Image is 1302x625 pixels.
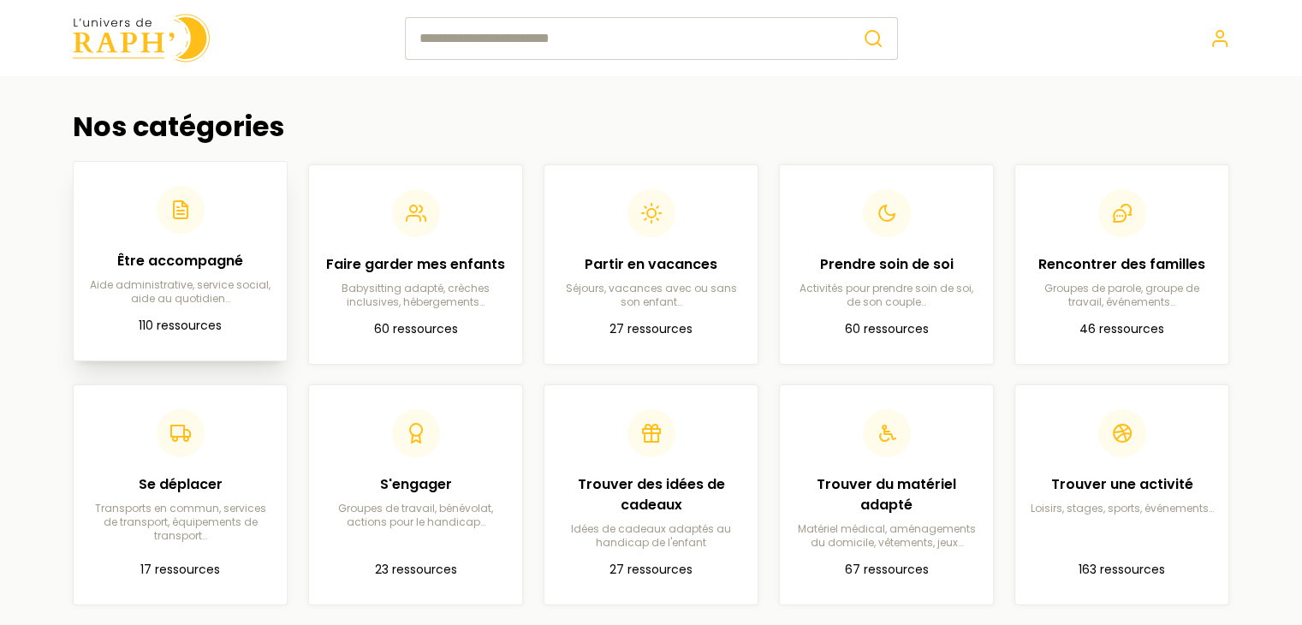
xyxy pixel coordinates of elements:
[1014,164,1229,365] a: Rencontrer des famillesGroupes de parole, groupe de travail, événements…46 ressources
[1029,319,1215,340] p: 46 ressources
[1029,560,1215,580] p: 163 ressources
[849,17,898,60] button: Rechercher
[558,522,744,550] p: Idées de cadeaux adaptés au handicap de l'enfant
[558,560,744,580] p: 27 ressources
[323,282,508,309] p: Babysitting adapté, crèches inclusives, hébergements…
[558,319,744,340] p: 27 ressources
[73,161,288,361] a: Être accompagnéAide administrative, service social, aide au quotidien…110 ressources
[308,384,523,605] a: S'engagerGroupes de travail, bénévolat, actions pour le handicap…23 ressources
[323,474,508,495] h2: S'engager
[87,316,273,336] p: 110 ressources
[544,164,758,365] a: Partir en vacancesSéjours, vacances avec ou sans son enfant…27 ressources
[794,522,979,550] p: Matériel médical, aménagements du domicile, vêtements, jeux…
[323,560,508,580] p: 23 ressources
[794,319,979,340] p: 60 ressources
[1210,28,1230,49] a: Se connecter
[87,560,273,580] p: 17 ressources
[87,502,273,543] p: Transports en commun, services de transport, équipements de transport…
[1029,282,1215,309] p: Groupes de parole, groupe de travail, événements…
[1014,384,1229,605] a: Trouver une activitéLoisirs, stages, sports, événements…163 ressources
[1029,254,1215,275] h2: Rencontrer des familles
[794,254,979,275] h2: Prendre soin de soi
[323,254,508,275] h2: Faire garder mes enfants
[558,254,744,275] h2: Partir en vacances
[794,474,979,515] h2: Trouver du matériel adapté
[779,164,994,365] a: Prendre soin de soiActivités pour prendre soin de soi, de son couple…60 ressources
[794,282,979,309] p: Activités pour prendre soin de soi, de son couple…
[87,278,273,306] p: Aide administrative, service social, aide au quotidien…
[558,474,744,515] h2: Trouver des idées de cadeaux
[544,384,758,605] a: Trouver des idées de cadeauxIdées de cadeaux adaptés au handicap de l'enfant27 ressources
[73,14,210,62] img: Univers de Raph logo
[73,384,288,605] a: Se déplacerTransports en commun, services de transport, équipements de transport…17 ressources
[87,251,273,271] h2: Être accompagné
[87,474,273,495] h2: Se déplacer
[308,164,523,365] a: Faire garder mes enfantsBabysitting adapté, crèches inclusives, hébergements…60 ressources
[558,282,744,309] p: Séjours, vacances avec ou sans son enfant…
[779,384,994,605] a: Trouver du matériel adaptéMatériel médical, aménagements du domicile, vêtements, jeux…67 ressources
[323,502,508,529] p: Groupes de travail, bénévolat, actions pour le handicap…
[323,319,508,340] p: 60 ressources
[1029,474,1215,495] h2: Trouver une activité
[794,560,979,580] p: 67 ressources
[1029,502,1215,515] p: Loisirs, stages, sports, événements…
[73,110,1230,143] h2: Nos catégories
